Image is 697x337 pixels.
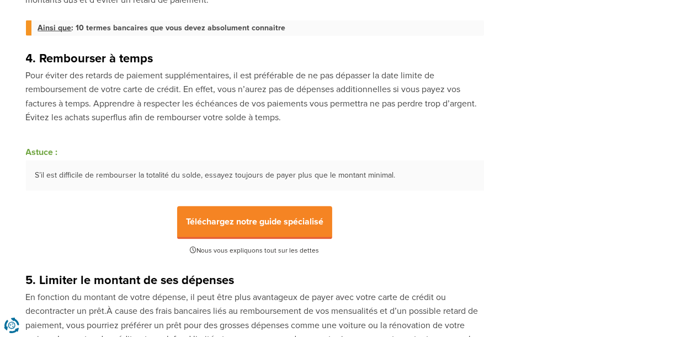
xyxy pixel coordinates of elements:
a: Ainsi que: 10 termes bancaires que vous devez absolument connaitre [38,20,484,36]
span: Pour éviter des retards de paiement supplémentaires, il est préférable de ne pas dépasser la date... [26,70,477,124]
b: 4. Rembourser à temps [26,51,153,66]
span: contracter un prêt. [36,306,107,317]
span: Téléchargez notre guide spécialisé [177,206,332,239]
span: Ainsi que [38,23,72,33]
span: En fonction du montant de votre dépense, il peut être plus avantageux de payer avec votre carte d... [26,292,446,317]
b: 5. Limiter le montant de ses dépenses [26,273,235,288]
h3: Astuce : [26,145,484,161]
span: Nous vous expliquons tout sur les dettes [26,246,484,255]
p: S’il est difficile de rembourser la totalité du solde, essayez toujours de payer plus que le mont... [26,161,484,191]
